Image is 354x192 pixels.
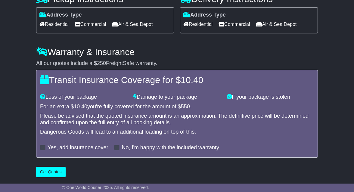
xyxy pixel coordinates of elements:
[39,12,82,18] label: Address Type
[39,20,69,29] span: Residential
[40,75,314,85] h4: Transit Insurance Coverage for $
[122,144,219,151] label: No, I'm happy with the included warranty
[183,12,226,18] label: Address Type
[36,60,318,67] div: All our quotes include a $ FreightSafe warranty.
[40,129,314,135] div: Dangerous Goods will lead to an additional loading on top of this.
[256,20,297,29] span: Air & Sea Depot
[219,20,250,29] span: Commercial
[183,20,213,29] span: Residential
[112,20,153,29] span: Air & Sea Depot
[97,60,106,66] span: 250
[36,167,66,177] button: Get Quotes
[130,94,224,101] div: Damage to your package
[62,185,149,190] span: © One World Courier 2025. All rights reserved.
[74,104,87,110] span: 10.40
[224,94,317,101] div: If your package is stolen
[181,104,190,110] span: 550
[40,104,314,110] div: For an extra $ you're fully covered for the amount of $ .
[40,113,314,126] div: Please be advised that the quoted insurance amount is an approximation. The definitive price will...
[181,75,203,85] span: 10.40
[48,144,108,151] label: Yes, add insurance cover
[36,47,318,57] h4: Warranty & Insurance
[37,94,130,101] div: Loss of your package
[75,20,106,29] span: Commercial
